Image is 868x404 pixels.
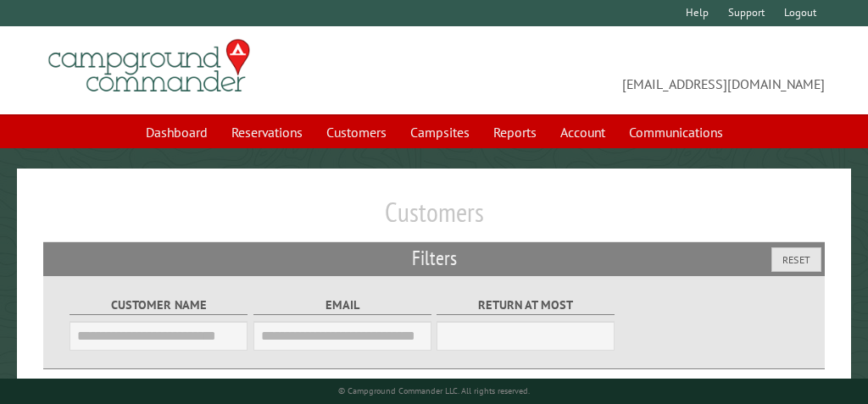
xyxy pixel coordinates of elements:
[316,116,397,148] a: Customers
[434,47,825,94] span: [EMAIL_ADDRESS][DOMAIN_NAME]
[437,296,615,315] label: Return at most
[70,296,248,315] label: Customer Name
[43,33,255,99] img: Campground Commander
[338,385,530,396] small: © Campground Commander LLC. All rights reserved.
[483,116,547,148] a: Reports
[43,242,825,274] h2: Filters
[253,296,431,315] label: Email
[400,116,480,148] a: Campsites
[136,116,218,148] a: Dashboard
[771,247,821,272] button: Reset
[221,116,313,148] a: Reservations
[619,116,733,148] a: Communications
[550,116,615,148] a: Account
[43,196,825,242] h1: Customers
